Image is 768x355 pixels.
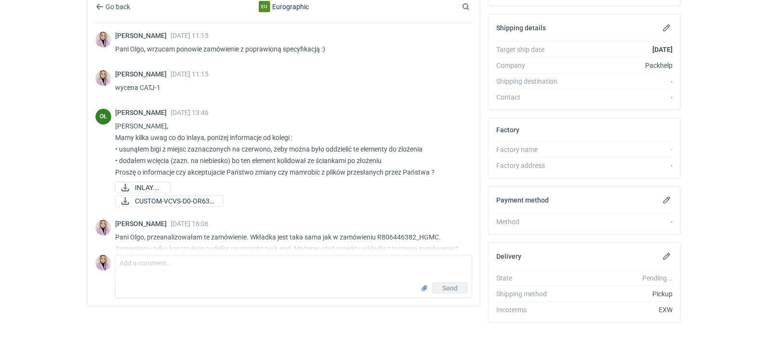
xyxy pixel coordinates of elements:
[567,217,673,227] div: -
[642,274,673,282] em: Pending...
[259,1,270,13] figcaption: Eu
[661,22,673,34] button: Edit shipping details
[95,109,111,125] figcaption: OŁ
[95,255,111,271] img: Klaudia Wiśniewska
[95,109,111,125] div: Olga Łopatowicz
[95,70,111,86] img: Klaudia Wiśniewska
[496,45,567,54] div: Target ship date
[661,194,673,206] button: Edit payment method
[567,161,673,170] div: -
[460,1,491,13] input: Search
[171,109,209,116] span: [DATE] 13:46
[115,195,224,207] a: CUSTOM-VCVS-D0-OR632...
[115,43,464,55] p: Pani Olgo, wrzucam ponowie zamówienie z poprawioną specyfikacją :)
[95,32,111,48] img: Klaudia Wiśniewska
[496,273,567,283] div: State
[95,1,131,13] button: Go back
[115,231,464,254] p: Pani Olgo, przeanalizowałam te zamówienie. Wkładka jest taka sama jak w zamówieniu R806446382_HGM...
[115,182,171,193] a: INLAY.png
[115,70,171,78] span: [PERSON_NAME]
[496,24,546,32] h2: Shipping details
[567,305,673,315] div: EXW
[496,253,521,260] h2: Delivery
[496,217,567,227] div: Method
[171,220,209,228] span: [DATE] 16:06
[205,1,363,13] div: Eurographic
[432,282,468,294] button: Send
[496,289,567,299] div: Shipping method
[496,161,567,170] div: Factory address
[661,251,673,262] button: Edit delivery details
[496,92,567,102] div: Contact
[567,92,673,102] div: -
[496,196,549,204] h2: Payment method
[496,61,567,70] div: Company
[496,145,567,154] div: Factory name
[135,182,162,193] span: INLAY.png
[567,289,673,299] div: Pickup
[104,3,130,10] span: Go back
[95,220,111,236] img: Klaudia Wiśniewska
[115,82,464,93] p: wycena CATJ-1
[171,32,209,39] span: [DATE] 11:15
[652,46,673,53] strong: [DATE]
[496,305,567,315] div: Incoterms
[115,32,171,39] span: [PERSON_NAME]
[171,70,209,78] span: [DATE] 11:15
[567,61,673,70] div: Packhelp
[567,76,673,86] div: -
[496,76,567,86] div: Shipping destination
[442,285,458,292] span: Send
[496,126,519,134] h2: Factory
[259,1,270,13] div: Eurographic
[115,109,171,116] span: [PERSON_NAME]
[115,195,212,207] div: CUSTOM-VCVS-D0-OR632114094-INSERT-fix.pdf
[135,196,215,206] span: CUSTOM-VCVS-D0-OR632...
[567,145,673,154] div: -
[115,220,171,228] span: [PERSON_NAME]
[115,120,464,178] p: [PERSON_NAME], Mamy kilka uwag co do inlaya, poniżej informacje od kolegi : • usunąłem bigi z mie...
